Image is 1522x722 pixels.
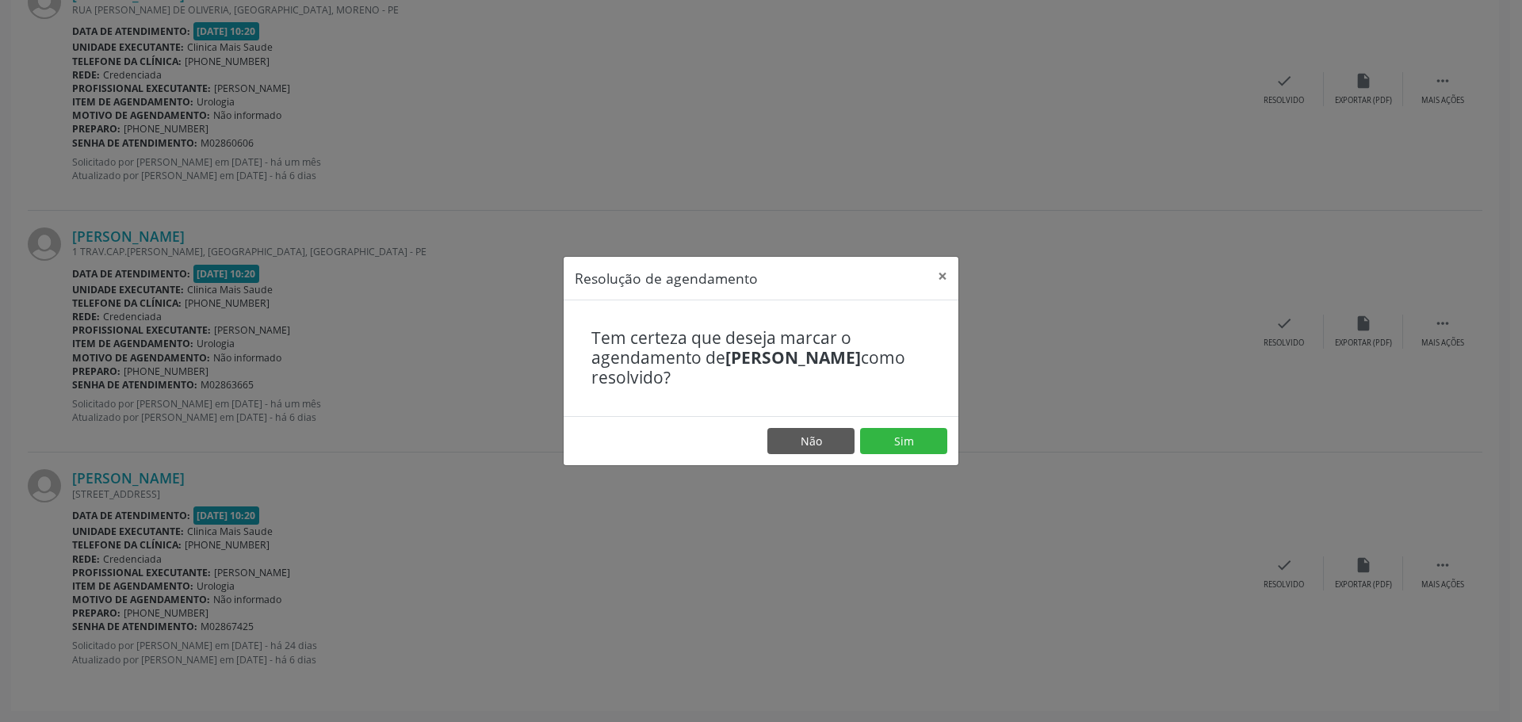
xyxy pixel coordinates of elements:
h5: Resolução de agendamento [575,268,758,288]
button: Não [767,428,855,455]
b: [PERSON_NAME] [725,346,861,369]
button: Sim [860,428,947,455]
h4: Tem certeza que deseja marcar o agendamento de como resolvido? [591,328,931,388]
button: Close [927,257,958,296]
